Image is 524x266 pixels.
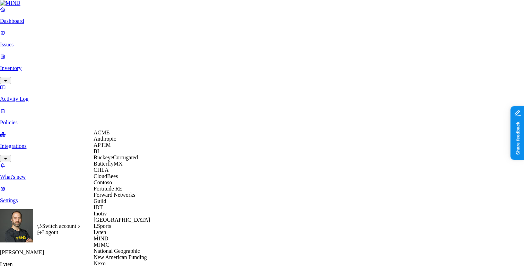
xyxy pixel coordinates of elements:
span: LSports [94,223,111,229]
span: [GEOGRAPHIC_DATA] [94,217,150,223]
span: BuckeyeCorrugated [94,154,138,160]
span: Inotiv [94,211,107,216]
span: MIND [94,236,108,241]
span: CloudBees [94,173,118,179]
span: National Geographic [94,248,140,254]
span: ACME [94,130,110,135]
span: Switch account [42,223,76,229]
span: ButterflyMX [94,161,123,167]
span: Lyten [94,229,106,235]
span: Fortitude RE [94,186,122,192]
span: BI [94,148,99,154]
span: APTIM [94,142,111,148]
span: Anthropic [94,136,116,142]
span: MJMC [94,242,109,248]
div: Logout [37,229,82,236]
span: Guild [94,198,106,204]
span: New American Funding [94,254,147,260]
span: CHLA [94,167,109,173]
span: Forward Networks [94,192,135,198]
span: Contoso [94,179,112,185]
span: IDT [94,204,103,210]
